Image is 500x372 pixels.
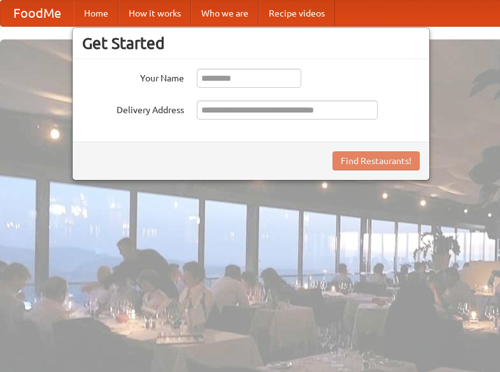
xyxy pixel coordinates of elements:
[82,34,420,53] h3: Get Started
[1,1,74,26] a: FoodMe
[74,1,118,26] a: Home
[82,69,184,85] label: Your Name
[332,151,420,170] button: Find Restaurants!
[259,1,335,26] a: Recipe videos
[191,1,259,26] a: Who we are
[82,100,184,116] label: Delivery Address
[118,1,191,26] a: How it works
